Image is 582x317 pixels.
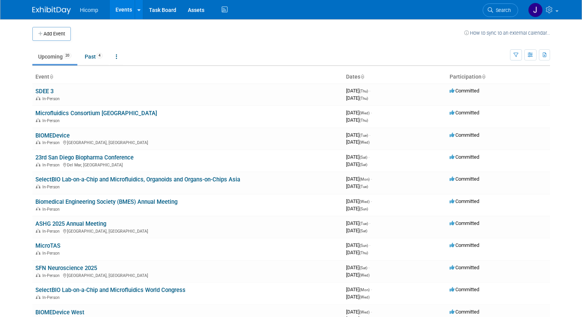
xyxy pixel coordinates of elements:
[346,265,370,270] span: [DATE]
[36,251,40,255] img: In-Person Event
[360,118,368,122] span: (Thu)
[346,88,370,94] span: [DATE]
[346,161,367,167] span: [DATE]
[371,309,372,315] span: -
[360,273,370,277] span: (Wed)
[42,163,62,168] span: In-Person
[369,88,370,94] span: -
[49,74,53,80] a: Sort by Event Name
[36,207,40,211] img: In-Person Event
[35,132,70,139] a: BIOMEDevice
[32,49,77,64] a: Upcoming20
[346,139,370,145] span: [DATE]
[36,96,40,100] img: In-Person Event
[450,110,479,116] span: Committed
[346,294,370,300] span: [DATE]
[346,220,370,226] span: [DATE]
[36,140,40,144] img: In-Person Event
[360,243,368,248] span: (Sun)
[42,295,62,300] span: In-Person
[360,133,368,138] span: (Tue)
[360,163,367,167] span: (Sat)
[528,3,543,17] img: Jing Chen
[450,198,479,204] span: Committed
[35,242,60,249] a: MicroTAS
[346,95,368,101] span: [DATE]
[80,7,98,13] span: Hicomp
[42,273,62,278] span: In-Person
[360,96,368,101] span: (Thu)
[360,184,368,189] span: (Tue)
[346,242,370,248] span: [DATE]
[346,287,372,292] span: [DATE]
[35,287,186,294] a: SelectBIO Lab-on-a-Chip and Microfluidics World Congress
[346,110,372,116] span: [DATE]
[42,118,62,123] span: In-Person
[450,287,479,292] span: Committed
[346,132,370,138] span: [DATE]
[36,184,40,188] img: In-Person Event
[35,309,84,316] a: BIOMEDevice West
[450,88,479,94] span: Committed
[371,198,372,204] span: -
[360,221,368,226] span: (Tue)
[450,176,479,182] span: Committed
[360,288,370,292] span: (Mon)
[36,229,40,233] img: In-Person Event
[36,273,40,277] img: In-Person Event
[346,206,368,211] span: [DATE]
[450,265,479,270] span: Committed
[371,176,372,182] span: -
[360,251,368,255] span: (Thu)
[360,111,370,115] span: (Wed)
[35,220,106,227] a: ASHG 2025 Annual Meeting
[368,265,370,270] span: -
[360,155,367,159] span: (Sat)
[450,132,479,138] span: Committed
[346,117,368,123] span: [DATE]
[63,53,72,59] span: 20
[360,74,364,80] a: Sort by Start Date
[42,251,62,256] span: In-Person
[360,295,370,299] span: (Wed)
[360,200,370,204] span: (Wed)
[42,140,62,145] span: In-Person
[447,70,550,84] th: Participation
[343,70,447,84] th: Dates
[483,3,518,17] a: Search
[346,250,368,255] span: [DATE]
[35,198,177,205] a: Biomedical Engineering Society (BMES) Annual Meeting
[360,177,370,181] span: (Mon)
[35,161,340,168] div: Del Mar, [GEOGRAPHIC_DATA]
[360,89,368,93] span: (Thu)
[42,229,62,234] span: In-Person
[369,242,370,248] span: -
[35,228,340,234] div: [GEOGRAPHIC_DATA], [GEOGRAPHIC_DATA]
[360,229,367,233] span: (Sat)
[450,242,479,248] span: Committed
[464,30,550,36] a: How to sync to an external calendar...
[482,74,485,80] a: Sort by Participation Type
[346,176,372,182] span: [DATE]
[360,310,370,314] span: (Wed)
[35,154,134,161] a: 23rd San Diego Biopharma Conference
[360,140,370,144] span: (Wed)
[42,184,62,190] span: In-Person
[493,7,511,13] span: Search
[346,198,372,204] span: [DATE]
[369,220,370,226] span: -
[36,118,40,122] img: In-Person Event
[346,272,370,278] span: [DATE]
[346,228,367,233] span: [DATE]
[79,49,109,64] a: Past4
[346,309,372,315] span: [DATE]
[368,154,370,160] span: -
[42,207,62,212] span: In-Person
[450,220,479,226] span: Committed
[360,266,367,270] span: (Sat)
[450,154,479,160] span: Committed
[36,295,40,299] img: In-Person Event
[32,7,71,14] img: ExhibitDay
[369,132,370,138] span: -
[32,70,343,84] th: Event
